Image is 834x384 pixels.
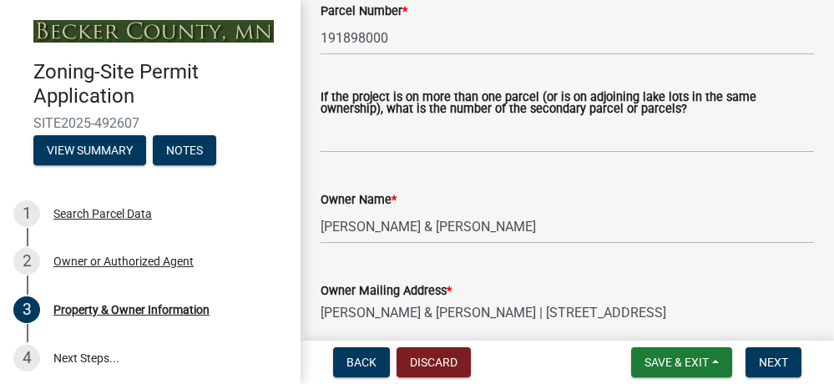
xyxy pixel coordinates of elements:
[321,6,407,18] label: Parcel Number
[759,356,788,369] span: Next
[53,255,194,267] div: Owner or Authorized Agent
[746,347,801,377] button: Next
[33,60,287,109] h4: Zoning-Site Permit Application
[153,135,216,165] button: Notes
[644,356,709,369] span: Save & Exit
[33,144,146,158] wm-modal-confirm: Summary
[631,347,732,377] button: Save & Exit
[333,347,390,377] button: Back
[13,200,40,227] div: 1
[53,208,152,220] div: Search Parcel Data
[53,304,210,316] div: Property & Owner Information
[33,135,146,165] button: View Summary
[13,296,40,323] div: 3
[397,347,471,377] button: Discard
[13,345,40,371] div: 4
[346,356,377,369] span: Back
[13,248,40,275] div: 2
[321,285,452,297] label: Owner Mailing Address
[153,144,216,158] wm-modal-confirm: Notes
[321,92,814,116] label: If the project is on more than one parcel (or is on adjoining lake lots in the same ownership), w...
[321,195,397,206] label: Owner Name
[33,115,267,131] span: SITE2025-492607
[33,20,274,43] img: Becker County, Minnesota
